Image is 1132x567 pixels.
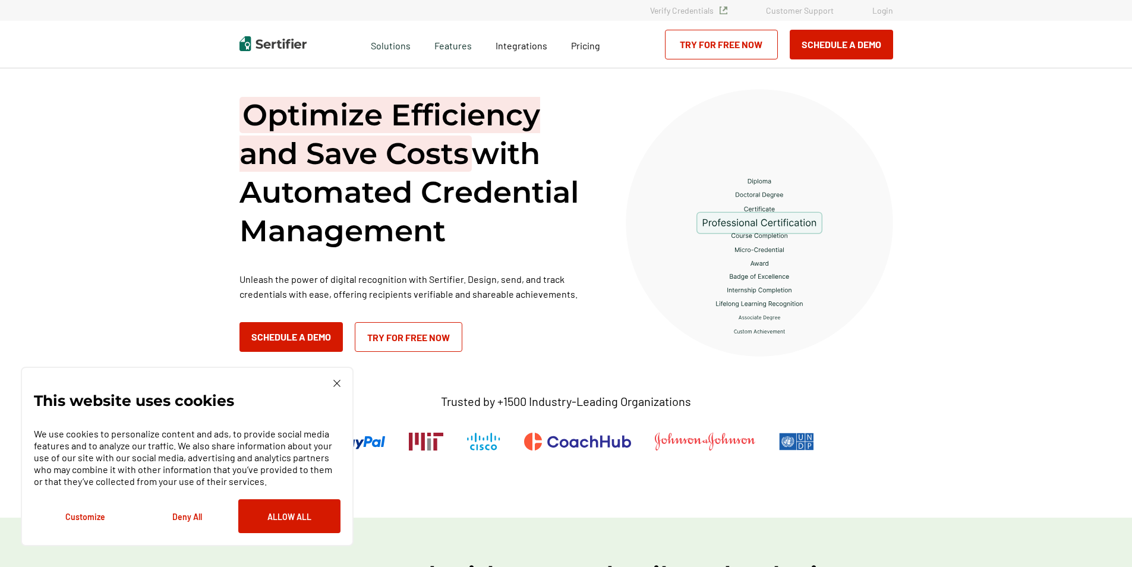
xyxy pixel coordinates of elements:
a: Customer Support [766,5,834,15]
span: Integrations [496,40,547,51]
img: Verified [720,7,727,14]
span: Optimize Efficiency and Save Costs [239,97,540,172]
img: Cisco [467,433,500,451]
img: Cookie Popup Close [333,380,340,387]
p: We use cookies to personalize content and ads, to provide social media features and to analyze ou... [34,428,340,487]
button: Schedule a Demo [239,322,343,352]
button: Customize [34,499,136,533]
button: Schedule a Demo [790,30,893,59]
a: Integrations [496,37,547,52]
button: Deny All [136,499,238,533]
p: Trusted by +1500 Industry-Leading Organizations [441,394,691,409]
span: Solutions [371,37,411,52]
a: Pricing [571,37,600,52]
img: Massachusetts Institute of Technology [409,433,443,451]
img: CoachHub [524,433,631,451]
a: Verify Credentials [650,5,727,15]
a: Login [872,5,893,15]
p: Unleash the power of digital recognition with Sertifier. Design, send, and track credentials with... [239,272,596,301]
g: Associate Degree [739,316,780,320]
h1: with Automated Credential Management [239,96,596,250]
span: Pricing [571,40,600,51]
img: Sertifier | Digital Credentialing Platform [239,36,307,51]
button: Allow All [238,499,340,533]
img: UNDP [779,433,814,451]
span: Features [434,37,472,52]
a: Try for Free Now [665,30,778,59]
p: This website uses cookies [34,395,234,407]
img: Johnson & Johnson [655,433,755,451]
a: Try for Free Now [355,322,462,352]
